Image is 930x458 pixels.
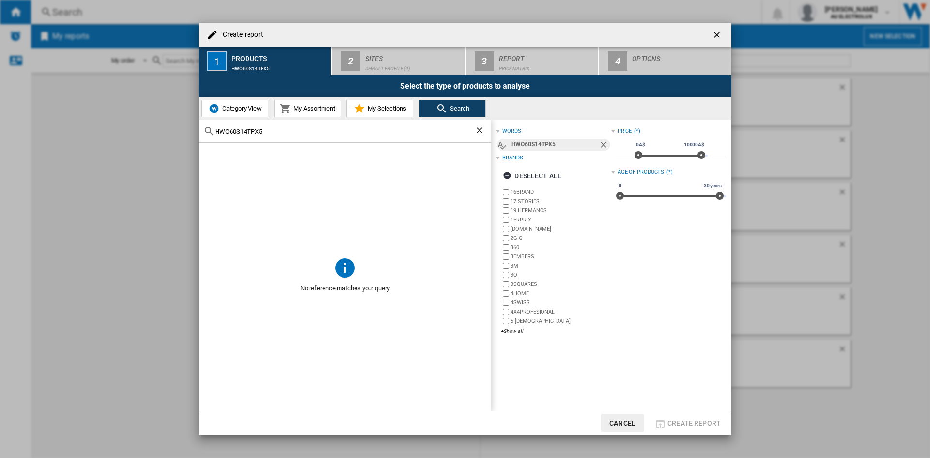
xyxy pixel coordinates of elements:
[500,167,564,185] button: Deselect all
[599,140,610,152] ng-md-icon: Remove
[503,272,509,278] input: brand.name
[503,217,509,223] input: brand.name
[511,139,598,151] div: HWO60S14TPX5
[499,61,594,71] div: Price Matrix
[667,419,721,427] span: Create report
[618,127,632,135] div: Price
[601,414,644,432] button: Cancel
[503,281,509,287] input: brand.name
[365,51,461,61] div: Sites
[208,103,220,114] img: wiser-icon-blue.png
[618,168,665,176] div: Age of products
[291,105,335,112] span: My Assortment
[635,141,647,149] span: 0A$
[466,47,599,75] button: 3 Report Price Matrix
[511,308,611,316] label: 4X4PROFESIONAL
[503,263,509,269] input: brand.name
[346,100,413,117] button: My Selections
[511,271,611,279] label: 3Q
[503,244,509,251] input: brand.name
[503,309,509,315] input: brand.name
[503,198,509,205] input: brand.name
[511,317,611,325] label: 5 [DEMOGRAPHIC_DATA]
[511,281,611,288] label: 3SQUARES
[232,51,327,61] div: Products
[511,225,611,233] label: [DOMAIN_NAME]
[511,290,611,297] label: 4HOME
[199,75,731,97] div: Select the type of products to analyse
[501,328,611,335] div: +Show all
[617,182,623,190] span: 0
[599,47,731,75] button: 4 Options
[365,105,406,112] span: My Selections
[365,61,461,71] div: Default profile (4)
[274,100,341,117] button: My Assortment
[632,51,728,61] div: Options
[702,182,723,190] span: 30 years
[651,414,724,432] button: Create report
[511,299,611,306] label: 4SWISS
[712,30,724,42] ng-md-icon: getI18NText('BUTTONS.CLOSE_DIALOG')
[511,189,611,196] label: 16BRAND
[511,207,611,214] label: 19 HERMANOS
[448,105,469,112] span: Search
[503,300,509,306] input: brand.name
[503,226,509,232] input: brand.name
[207,51,227,71] div: 1
[503,189,509,195] input: brand.name
[499,51,594,61] div: Report
[332,47,465,75] button: 2 Sites Default profile (4)
[503,290,509,297] input: brand.name
[199,47,332,75] button: 1 Products HWO60S14TPX5
[503,253,509,260] input: brand.name
[511,244,611,251] label: 360
[215,128,475,135] input: Search Reference
[218,30,263,40] h4: Create report
[503,235,509,241] input: brand.name
[511,198,611,205] label: 17 STORIES
[708,25,728,45] button: getI18NText('BUTTONS.CLOSE_DIALOG')
[475,51,494,71] div: 3
[511,262,611,269] label: 3M
[199,279,491,298] span: No reference matches your query
[475,126,486,137] ng-md-icon: Clear search
[511,235,611,242] label: 2GIG
[608,51,627,71] div: 4
[682,141,706,149] span: 10000A$
[503,318,509,324] input: brand.name
[220,105,262,112] span: Category View
[503,167,561,185] div: Deselect all
[419,100,486,117] button: Search
[341,51,360,71] div: 2
[502,154,523,162] div: Brands
[201,100,268,117] button: Category View
[232,61,327,71] div: HWO60S14TPX5
[502,127,521,135] div: words
[511,216,611,223] label: 1ERPRIX
[511,253,611,260] label: 3EMBERS
[503,207,509,214] input: brand.name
